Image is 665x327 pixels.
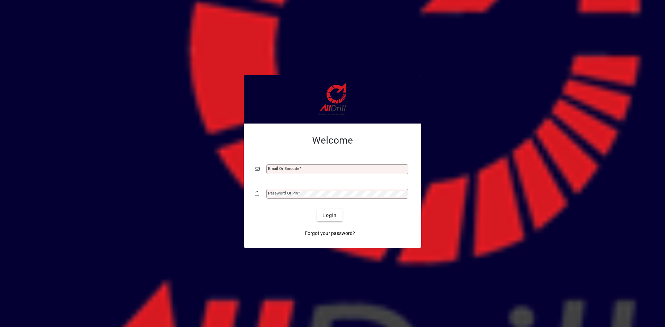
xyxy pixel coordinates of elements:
[322,212,337,219] span: Login
[302,227,358,239] a: Forgot your password?
[317,209,342,221] button: Login
[268,191,298,196] mat-label: Password or Pin
[268,166,299,171] mat-label: Email or Barcode
[255,135,410,146] h2: Welcome
[305,230,355,237] span: Forgot your password?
